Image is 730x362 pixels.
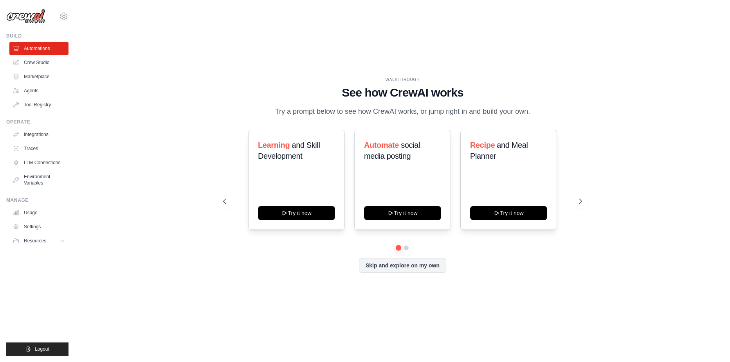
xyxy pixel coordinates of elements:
div: Manage [6,197,68,203]
button: Logout [6,342,68,356]
div: Build [6,33,68,39]
span: and Meal Planner [470,141,528,160]
a: Environment Variables [9,170,68,189]
a: LLM Connections [9,156,68,169]
span: Resources [24,238,46,244]
a: Tool Registry [9,99,68,111]
span: Recipe [470,141,495,149]
a: Marketplace [9,70,68,83]
span: Learning [258,141,290,149]
span: Logout [35,346,49,352]
span: Automate [364,141,399,149]
p: Try a prompt below to see how CrewAI works, or jump right in and build your own. [271,106,534,117]
button: Try it now [470,206,547,220]
a: Automations [9,42,68,55]
a: Agents [9,84,68,97]
a: Traces [9,142,68,155]
a: Usage [9,206,68,219]
div: Operate [6,119,68,125]
button: Try it now [258,206,335,220]
button: Try it now [364,206,441,220]
h1: See how CrewAI works [223,86,582,100]
div: WALKTHROUGH [223,77,582,82]
a: Settings [9,220,68,233]
a: Integrations [9,128,68,141]
button: Skip and explore on my own [359,258,446,273]
span: and Skill Development [258,141,320,160]
button: Resources [9,235,68,247]
img: Logo [6,9,45,24]
a: Crew Studio [9,56,68,69]
span: social media posting [364,141,420,160]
